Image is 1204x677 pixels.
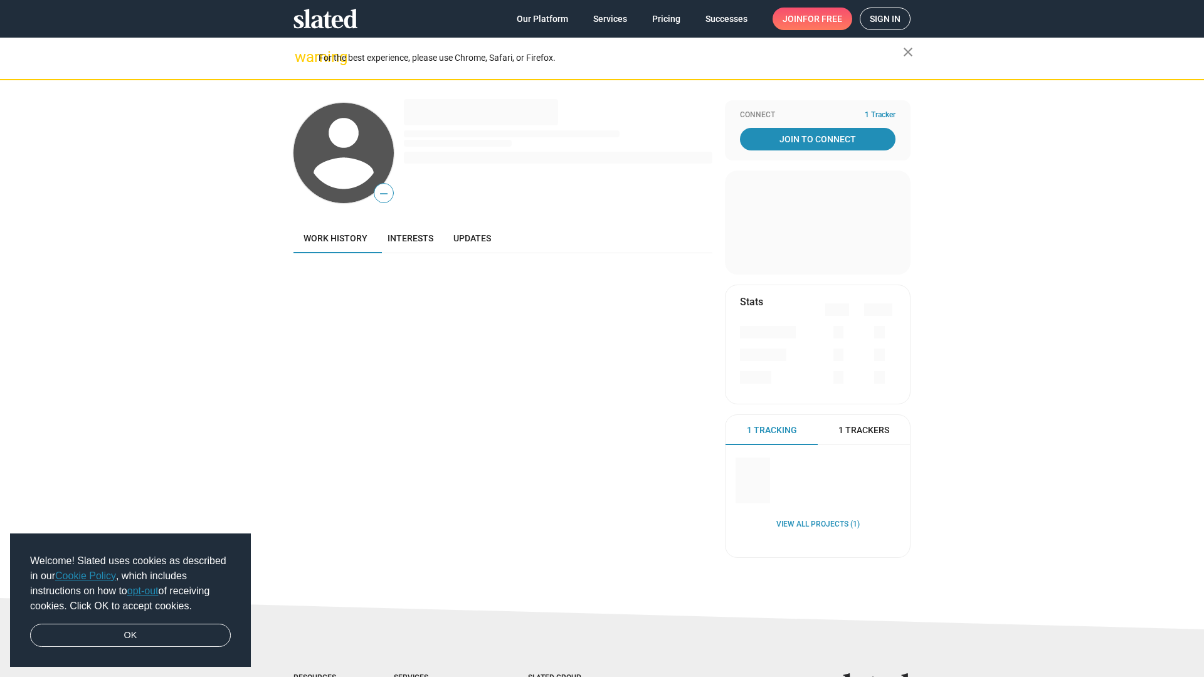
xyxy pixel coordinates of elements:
[55,570,116,581] a: Cookie Policy
[803,8,842,30] span: for free
[838,424,889,436] span: 1 Trackers
[30,624,231,648] a: dismiss cookie message
[583,8,637,30] a: Services
[740,295,763,308] mat-card-title: Stats
[388,233,433,243] span: Interests
[860,8,911,30] a: Sign in
[652,8,680,30] span: Pricing
[10,533,251,668] div: cookieconsent
[304,233,367,243] span: Work history
[705,8,747,30] span: Successes
[773,8,852,30] a: Joinfor free
[695,8,758,30] a: Successes
[870,8,900,29] span: Sign in
[127,585,159,596] a: opt-out
[374,186,393,202] span: —
[740,128,895,150] a: Join To Connect
[378,223,443,253] a: Interests
[443,223,501,253] a: Updates
[593,8,627,30] span: Services
[30,554,231,614] span: Welcome! Slated uses cookies as described in our , which includes instructions on how to of recei...
[865,110,895,120] span: 1 Tracker
[776,520,860,530] a: View all Projects (1)
[293,223,378,253] a: Work history
[747,424,797,436] span: 1 Tracking
[453,233,491,243] span: Updates
[740,110,895,120] div: Connect
[295,50,310,65] mat-icon: warning
[517,8,568,30] span: Our Platform
[507,8,578,30] a: Our Platform
[319,50,903,66] div: For the best experience, please use Chrome, Safari, or Firefox.
[642,8,690,30] a: Pricing
[783,8,842,30] span: Join
[900,45,916,60] mat-icon: close
[742,128,893,150] span: Join To Connect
